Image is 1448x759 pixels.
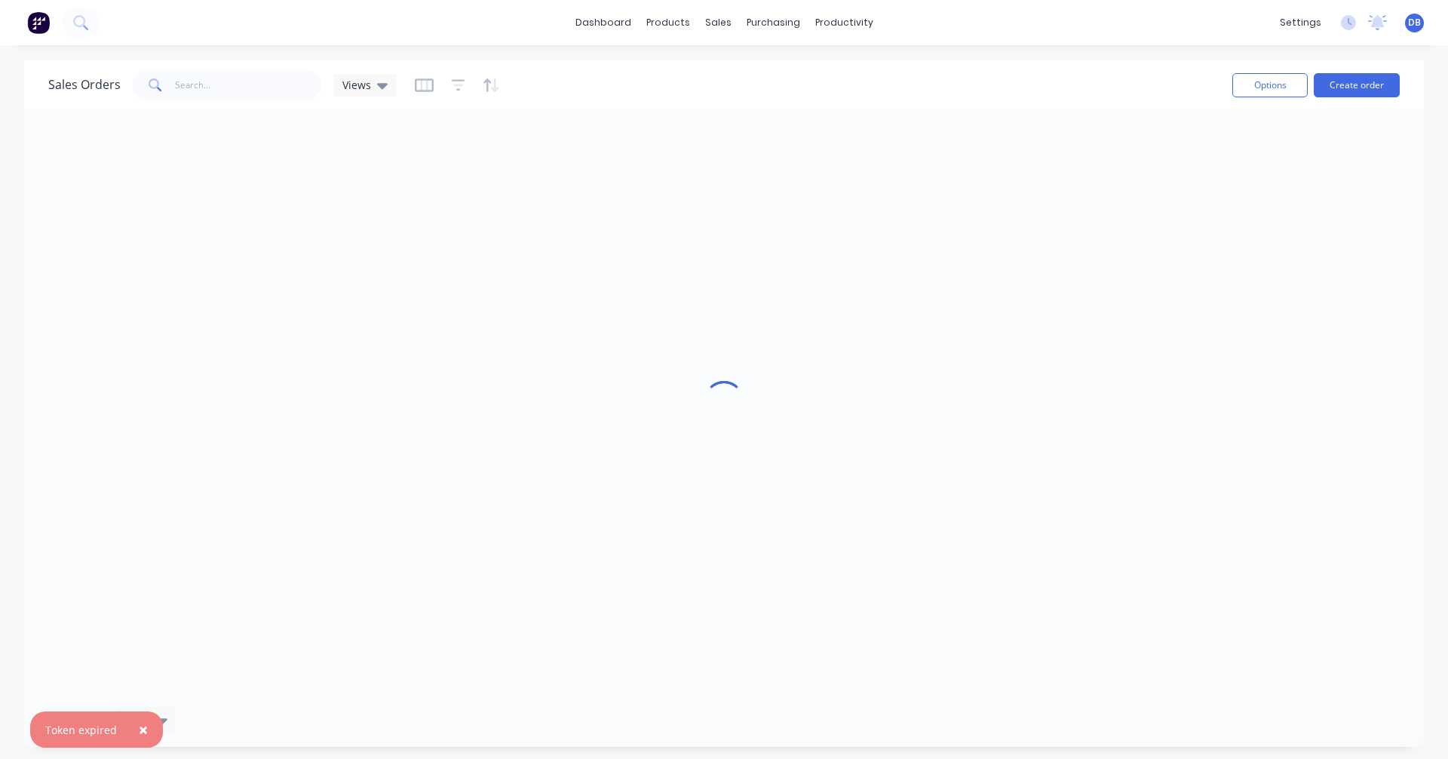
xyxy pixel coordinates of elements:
[1232,73,1308,97] button: Options
[568,11,639,34] a: dashboard
[1272,11,1329,34] div: settings
[175,70,322,100] input: Search...
[45,722,117,738] div: Token expired
[639,11,698,34] div: products
[808,11,881,34] div: productivity
[48,78,121,92] h1: Sales Orders
[139,719,148,740] span: ×
[1408,16,1421,29] span: DB
[27,11,50,34] img: Factory
[698,11,739,34] div: sales
[739,11,808,34] div: purchasing
[124,711,163,748] button: Close
[1314,73,1400,97] button: Create order
[342,77,371,93] span: Views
